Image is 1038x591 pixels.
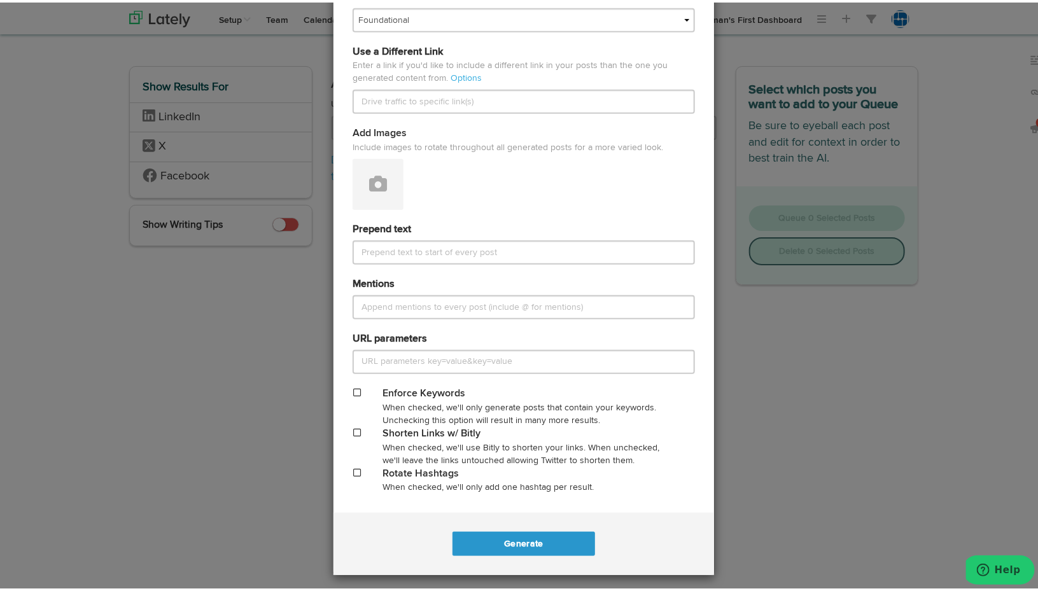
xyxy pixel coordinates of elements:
[451,71,482,80] a: Options
[353,275,395,289] label: Mentions
[966,553,1035,585] iframe: Opens a widget where you can find more information
[382,424,664,439] div: Shorten Links w/ Bitly
[382,464,664,479] div: Rotate Hashtags
[353,139,695,156] span: Include images to rotate throughout all generated posts for a more varied look.
[353,45,443,55] span: Use a Different Link
[353,59,668,80] span: Enter a link if you'd like to include a different link in your posts than the one you generated c...
[382,384,664,399] div: Enforce Keywords
[452,529,594,553] button: Generate
[382,399,664,424] div: When checked, we'll only generate posts that contain your keywords. Unchecking this option will r...
[382,439,664,464] div: When checked, we'll use Bitly to shorten your links. When unchecked, we'll leave the links untouc...
[353,293,695,317] input: Append mentions to every post (include @ for mentions)
[382,478,664,491] div: When checked, we'll only add one hashtag per result.
[353,330,427,344] label: URL parameters
[353,87,695,111] input: Drive traffic to specific link(s)
[353,126,407,136] span: Add Images
[353,238,695,262] input: Prepend text to start of every post
[353,347,695,372] input: URL parameters key=value&key=value
[353,220,411,235] label: Prepend text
